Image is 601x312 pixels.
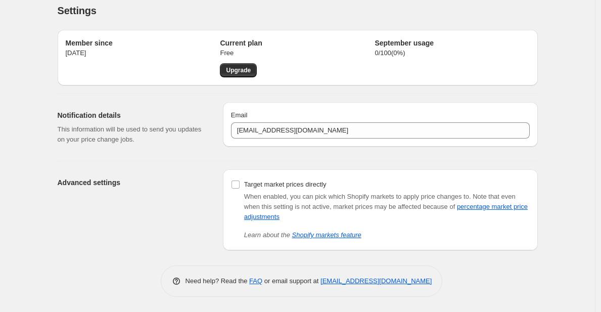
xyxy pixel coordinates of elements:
[244,231,361,239] i: Learn about the
[262,277,320,285] span: or email support at
[58,5,97,16] span: Settings
[58,177,207,188] h2: Advanced settings
[244,193,471,200] span: When enabled, you can pick which Shopify markets to apply price changes to.
[226,66,251,74] span: Upgrade
[292,231,361,239] a: Shopify markets feature
[244,181,327,188] span: Target market prices directly
[231,111,248,119] span: Email
[375,38,529,48] h2: September usage
[186,277,250,285] span: Need help? Read the
[249,277,262,285] a: FAQ
[58,110,207,120] h2: Notification details
[66,48,220,58] p: [DATE]
[66,38,220,48] h2: Member since
[320,277,432,285] a: [EMAIL_ADDRESS][DOMAIN_NAME]
[58,124,207,145] p: This information will be used to send you updates on your price change jobs.
[244,193,528,220] span: Note that even when this setting is not active, market prices may be affected because of
[220,48,375,58] p: Free
[375,48,529,58] p: 0 / 100 ( 0 %)
[220,38,375,48] h2: Current plan
[220,63,257,77] a: Upgrade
